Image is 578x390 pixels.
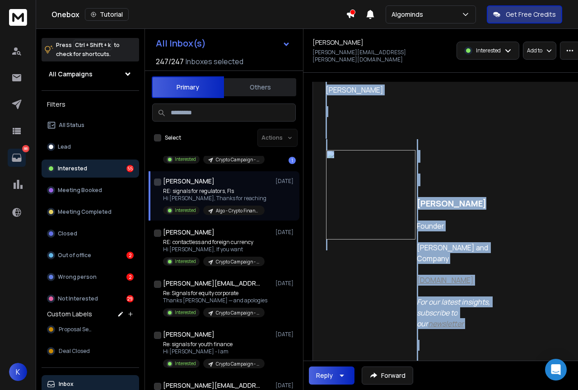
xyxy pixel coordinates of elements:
button: Closed [42,225,139,243]
p: Interested [175,258,196,265]
div: 2 [126,252,134,259]
p: Meeting Completed [58,208,112,216]
button: All Inbox(s) [149,34,298,52]
p: [PERSON_NAME][EMAIL_ADDRESS][PERSON_NAME][DOMAIN_NAME] [312,49,443,63]
p: RE: contactless and foreign currency [163,239,265,246]
div: 55 [126,165,134,172]
div: Open Intercom Messenger [545,359,567,381]
div: 2 [126,273,134,281]
a: "https://www.linkedin.com/company/dacarlin/" [326,150,416,240]
button: Reply [309,367,354,385]
p: 88 [22,145,29,152]
p: Interested [175,207,196,214]
p: Crypto Campaign - Row 3001 - 8561 [216,361,259,367]
button: Primary [152,76,224,98]
span: Deal Closed [59,348,90,355]
span: Founder [417,221,444,231]
span: Proposal Sent [59,326,94,333]
p: Press to check for shortcuts. [56,41,120,59]
button: Tutorial [85,8,129,21]
button: K [9,363,27,381]
label: Select [165,134,181,141]
p: Re: signals for youth finance [163,341,265,348]
span: Ctrl + Shift + k [74,40,112,50]
button: Others [224,77,296,97]
p: Interested [175,360,196,367]
p: Hi [PERSON_NAME] - I am [163,348,265,355]
p: Out of office [58,252,91,259]
p: Crypto Campaign - Row 3001 - 8561 [216,156,259,163]
span: For our latest insights, subscribe to our [417,297,491,329]
button: All Campaigns [42,65,139,83]
a: [DOMAIN_NAME] [417,275,474,285]
p: [DATE] [275,382,296,389]
p: Interested [175,309,196,316]
span: [PERSON_NAME] and Company [417,243,489,263]
button: Get Free Credits [487,5,562,23]
h3: Filters [42,98,139,111]
h1: [PERSON_NAME] [163,228,214,237]
h1: [PERSON_NAME] [163,177,214,186]
h1: All Campaigns [49,70,93,79]
p: Algominds [392,10,427,19]
span: [PERSON_NAME] [417,197,486,209]
p: Interested [476,47,501,54]
p: Meeting Booked [58,187,102,194]
h3: Custom Labels [47,310,92,319]
button: Meeting Booked [42,181,139,199]
img: image001.png@01DC3883.C2AA3C80 [326,150,415,240]
p: Re: Signals for equity corporate [163,290,267,297]
h1: [PERSON_NAME][EMAIL_ADDRESS][PERSON_NAME][DOMAIN_NAME] [163,279,262,288]
p: Interested [175,156,196,163]
p: Hi [PERSON_NAME], Thanks for reaching [163,195,266,202]
button: Deal Closed [42,342,139,360]
h1: [PERSON_NAME] [312,38,364,47]
p: Lead [58,143,71,150]
p: Crypto Campaign - Row 3001 - 8561 [216,310,259,316]
p: Thanks [PERSON_NAME] — and apologies [163,297,267,304]
div: Onebox [51,8,346,21]
p: Inbox [59,381,74,388]
p: Get Free Credits [506,10,556,19]
h1: [PERSON_NAME][EMAIL_ADDRESS][DOMAIN_NAME] [163,381,262,390]
span: 247 / 247 [156,56,184,67]
button: Not Interested29 [42,290,139,308]
a: 88 [8,149,26,167]
p: All Status [59,122,84,129]
button: Out of office2 [42,246,139,264]
p: [DATE] [275,178,296,185]
a: newsletter [428,319,464,329]
button: Wrong person2 [42,268,139,286]
button: Interested55 [42,160,139,178]
p: [DATE] [275,331,296,338]
p: Wrong person [58,273,97,281]
button: All Status [42,116,139,134]
p: [DATE] [275,229,296,236]
h1: [PERSON_NAME] [163,330,214,339]
p: RE: signals for regulators, FIs [163,188,266,195]
p: Algo - Crypto Financial Services 2 ([DATE]-3000) [216,207,259,214]
p: Add to [527,47,542,54]
p: Crypto Campaign - Row 3001 - 8561 [216,258,259,265]
h3: Inboxes selected [186,56,243,67]
p: Closed [58,230,77,237]
h1: All Inbox(s) [156,39,206,48]
button: Proposal Sent [42,320,139,338]
button: Forward [362,367,413,385]
p: [DATE] [275,280,296,287]
p: Hi [PERSON_NAME], If you want [163,246,265,253]
div: 29 [126,295,134,302]
button: Lead [42,138,139,156]
div: 1 [289,157,296,164]
p: Interested [58,165,87,172]
div: Reply [316,371,333,380]
button: Meeting Completed [42,203,139,221]
p: Not Interested [58,295,98,302]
